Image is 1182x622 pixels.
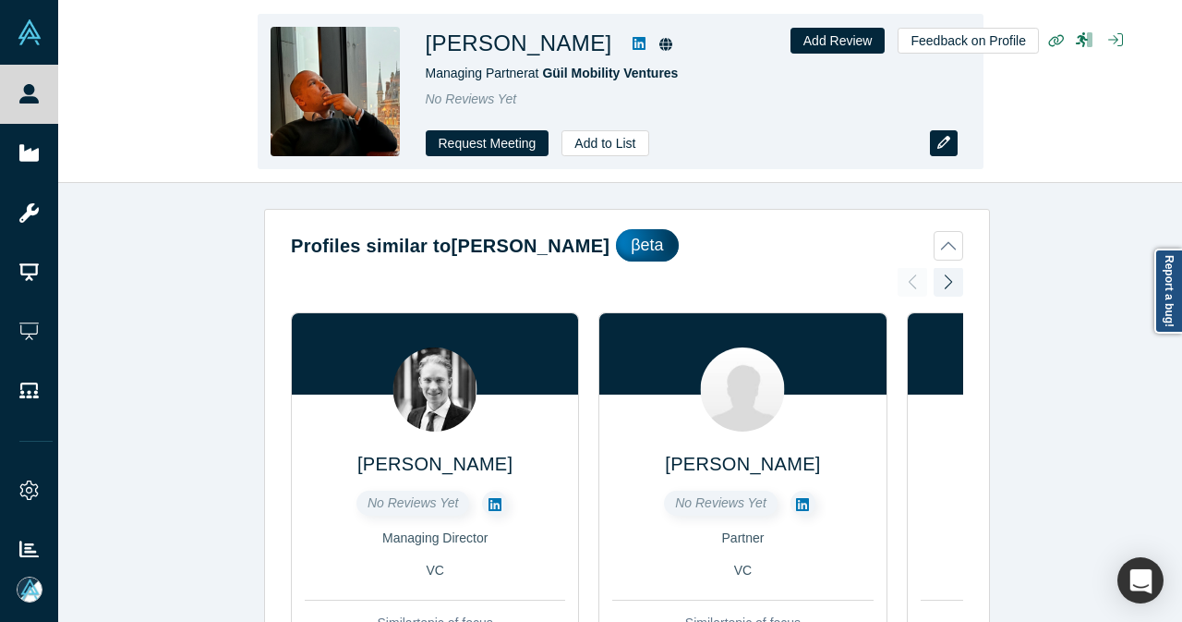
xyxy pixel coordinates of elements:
span: Partner [722,531,765,545]
button: Feedback on Profile [898,28,1039,54]
button: Request Meeting [426,130,549,156]
div: VC [305,561,565,580]
img: Tero Tuominen's Profile Image [393,348,477,432]
span: Managing Director [382,531,488,545]
button: Profiles similar to[PERSON_NAME]βeta [291,229,963,262]
img: Dani Behrendt's Profile Image [271,27,400,156]
span: No Reviews Yet [368,495,459,510]
img: Michael Munnix's Profile Image [701,348,785,432]
div: VC [612,561,873,580]
a: [PERSON_NAME] [357,454,513,474]
h1: [PERSON_NAME] [426,27,612,60]
span: Managing Partner at [426,66,679,80]
a: Report a bug! [1154,249,1182,334]
div: VC [921,561,1181,580]
img: Mia Scott's Account [17,577,42,603]
button: Add Review [790,28,886,54]
span: No Reviews Yet [675,495,766,510]
a: [PERSON_NAME] [665,454,820,474]
h2: Profiles similar to [PERSON_NAME] [291,232,609,260]
span: No Reviews Yet [426,91,517,106]
img: Alchemist Vault Logo [17,19,42,45]
a: Güil Mobility Ventures [542,66,678,80]
button: Add to List [561,130,648,156]
div: βeta [616,229,678,262]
